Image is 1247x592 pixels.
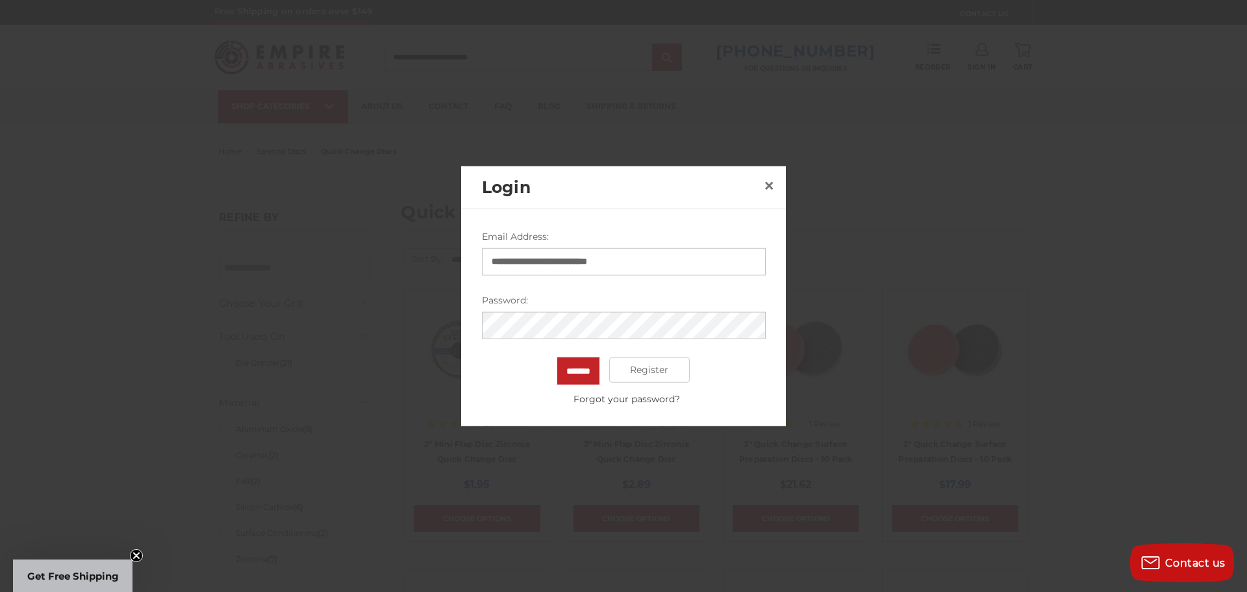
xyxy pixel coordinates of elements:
a: Close [759,175,779,196]
button: Contact us [1130,543,1234,582]
button: Close teaser [130,549,143,562]
span: × [763,173,775,198]
div: Get Free ShippingClose teaser [13,560,132,592]
a: Register [609,357,690,383]
span: Get Free Shipping [27,570,119,582]
h2: Login [482,175,759,199]
span: Contact us [1165,557,1226,569]
label: Password: [482,293,766,307]
label: Email Address: [482,229,766,243]
a: Forgot your password? [488,392,765,405]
